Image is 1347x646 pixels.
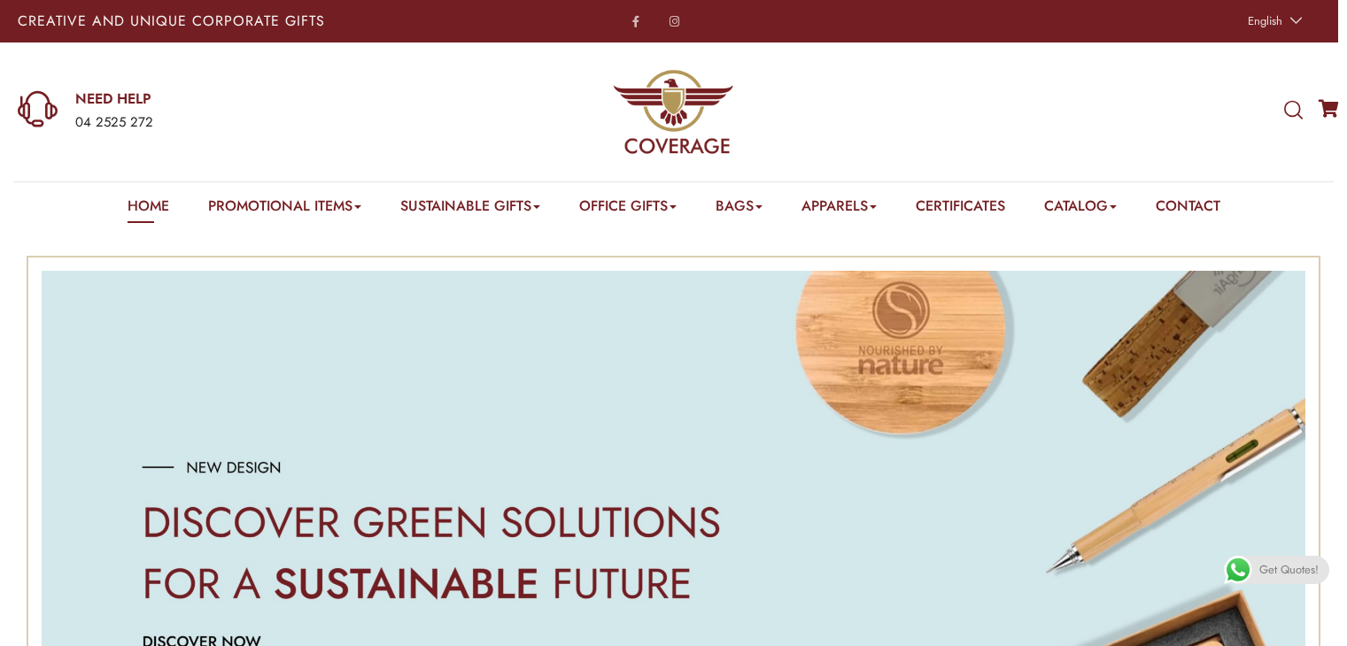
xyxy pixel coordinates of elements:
[75,89,440,109] a: NEED HELP
[916,196,1005,223] a: Certificates
[801,196,877,223] a: Apparels
[716,196,763,223] a: Bags
[128,196,169,223] a: Home
[1239,9,1307,34] a: English
[1248,12,1282,29] span: English
[1044,196,1117,223] a: Catalog
[1259,556,1319,584] span: Get Quotes!
[75,112,440,135] div: 04 2525 272
[208,196,361,223] a: Promotional Items
[400,196,540,223] a: Sustainable Gifts
[579,196,677,223] a: Office Gifts
[1156,196,1220,223] a: Contact
[18,14,530,28] p: Creative and Unique Corporate Gifts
